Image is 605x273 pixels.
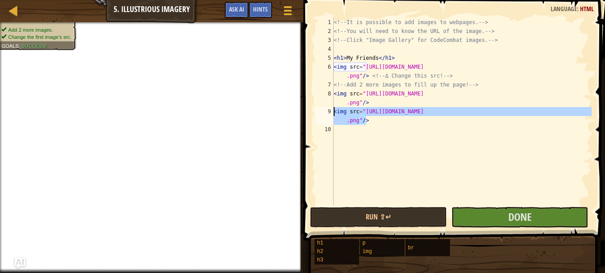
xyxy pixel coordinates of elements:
span: : [577,4,580,13]
button: Ask AI [225,2,249,18]
span: Done [508,210,531,224]
div: 10 [316,125,334,134]
span: Add 2 more images. [8,27,53,33]
li: Change the first image's src. [1,33,71,41]
span: Hints [253,5,268,13]
button: Ask AI [15,258,25,269]
span: Goals [1,43,19,49]
span: Ask AI [229,5,244,13]
div: 1 [316,18,334,27]
span: h1 [317,240,323,246]
span: img [362,248,372,255]
div: 5 [316,54,334,62]
div: 2 [316,27,334,36]
span: h3 [317,257,323,263]
span: Success! [21,43,47,49]
span: Language [551,4,577,13]
div: 6 [316,62,334,80]
button: Done [451,207,588,227]
span: p [362,240,365,246]
button: Show game menu [277,2,299,23]
span: : [19,43,21,49]
div: 8 [316,89,334,107]
button: Run ⇧↵ [310,207,447,227]
span: br [408,245,414,251]
span: HTML [580,4,594,13]
span: h2 [317,248,323,255]
li: Add 2 more images. [1,26,71,33]
div: 7 [316,80,334,89]
span: Change the first image's src. [8,34,72,40]
div: 4 [316,45,334,54]
div: 9 [316,107,334,125]
div: 3 [316,36,334,45]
